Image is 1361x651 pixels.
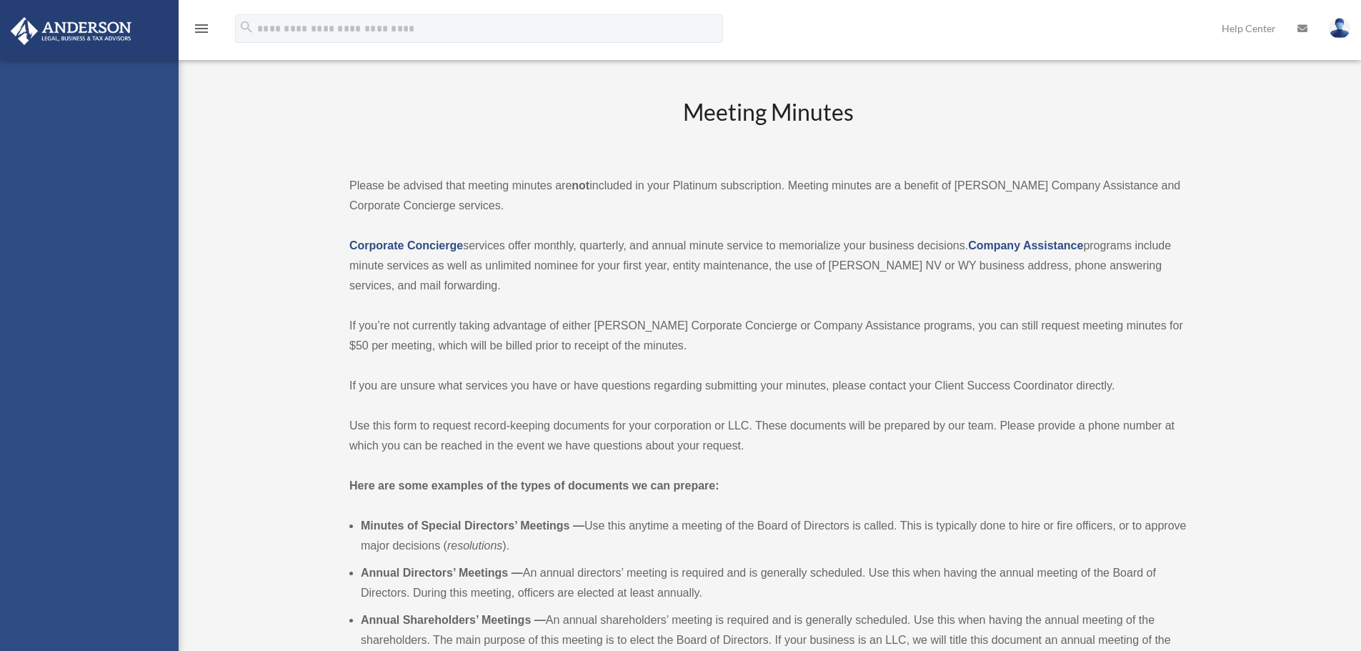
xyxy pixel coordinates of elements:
[349,376,1187,396] p: If you are unsure what services you have or have questions regarding submitting your minutes, ple...
[361,563,1187,603] li: An annual directors’ meeting is required and is generally scheduled. Use this when having the ann...
[361,516,1187,556] li: Use this anytime a meeting of the Board of Directors is called. This is typically done to hire or...
[1329,18,1350,39] img: User Pic
[349,316,1187,356] p: If you’re not currently taking advantage of either [PERSON_NAME] Corporate Concierge or Company A...
[349,236,1187,296] p: services offer monthly, quarterly, and annual minute service to memorialize your business decisio...
[361,567,523,579] b: Annual Directors’ Meetings —
[349,479,719,492] strong: Here are some examples of the types of documents we can prepare:
[361,520,584,532] b: Minutes of Special Directors’ Meetings —
[6,17,136,45] img: Anderson Advisors Platinum Portal
[193,25,210,37] a: menu
[361,614,546,626] b: Annual Shareholders’ Meetings —
[349,176,1187,216] p: Please be advised that meeting minutes are included in your Platinum subscription. Meeting minute...
[349,416,1187,456] p: Use this form to request record-keeping documents for your corporation or LLC. These documents wi...
[349,96,1187,156] h2: Meeting Minutes
[193,20,210,37] i: menu
[447,540,502,552] em: resolutions
[349,239,463,252] a: Corporate Concierge
[239,19,254,35] i: search
[968,239,1083,252] a: Company Assistance
[572,179,589,192] strong: not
